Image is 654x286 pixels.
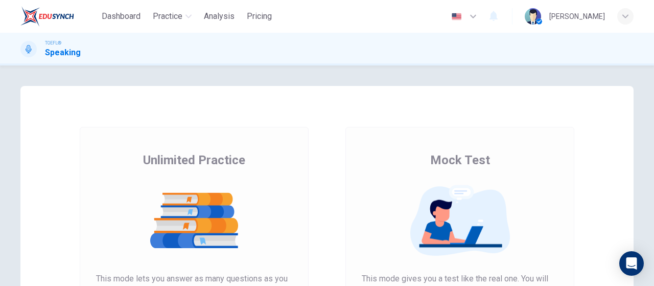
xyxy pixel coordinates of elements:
[153,10,182,23] span: Practice
[450,13,463,20] img: en
[102,10,141,23] span: Dashboard
[525,8,541,25] img: Profile picture
[243,7,276,26] button: Pricing
[20,6,98,27] a: EduSynch logo
[204,10,235,23] span: Analysis
[45,47,81,59] h1: Speaking
[45,39,61,47] span: TOEFL®
[549,10,605,23] div: [PERSON_NAME]
[430,152,490,168] span: Mock Test
[143,152,245,168] span: Unlimited Practice
[149,7,196,26] button: Practice
[20,6,74,27] img: EduSynch logo
[247,10,272,23] span: Pricing
[619,251,644,276] div: Open Intercom Messenger
[98,7,145,26] button: Dashboard
[200,7,239,26] button: Analysis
